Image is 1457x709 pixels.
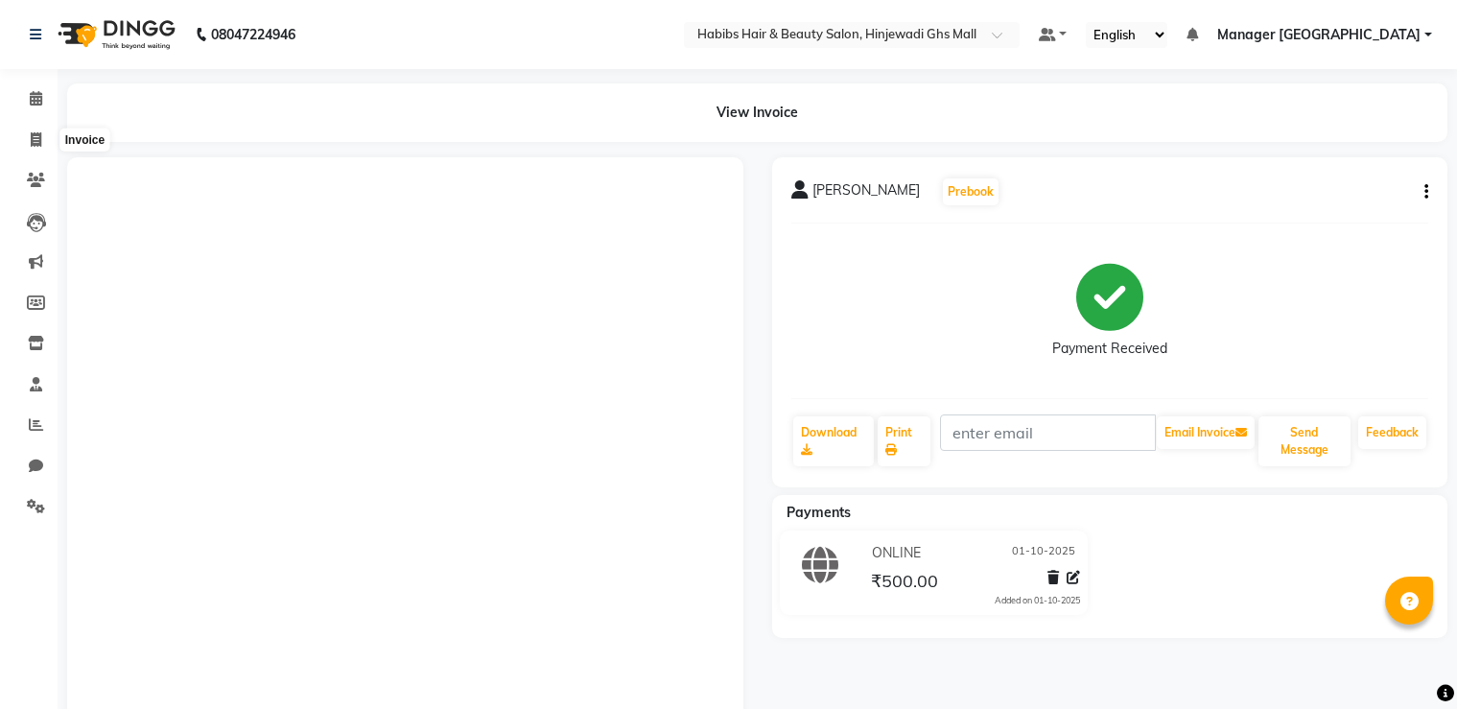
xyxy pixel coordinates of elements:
[943,178,999,205] button: Prebook
[1052,339,1167,359] div: Payment Received
[1157,416,1255,449] button: Email Invoice
[49,8,180,61] img: logo
[67,83,1447,142] div: View Invoice
[1217,25,1421,45] span: Manager [GEOGRAPHIC_DATA]
[1358,416,1426,449] a: Feedback
[1012,543,1075,563] span: 01-10-2025
[995,594,1080,607] div: Added on 01-10-2025
[793,416,875,466] a: Download
[872,543,921,563] span: ONLINE
[211,8,295,61] b: 08047224946
[1376,632,1438,690] iframe: chat widget
[871,570,938,597] span: ₹500.00
[878,416,930,466] a: Print
[940,414,1156,451] input: enter email
[787,504,851,521] span: Payments
[1258,416,1351,466] button: Send Message
[812,180,920,207] span: [PERSON_NAME]
[60,129,109,152] div: Invoice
